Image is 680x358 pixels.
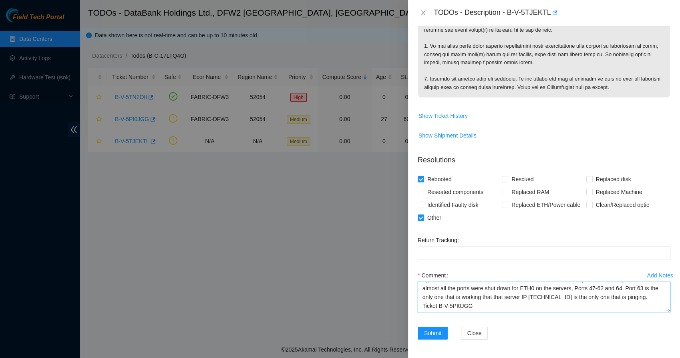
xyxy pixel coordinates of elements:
span: Other [424,211,445,224]
div: Add Notes [647,273,673,278]
button: Submit [418,327,448,340]
p: Resolutions [418,148,670,166]
span: Replaced Machine [593,186,646,198]
span: Show Ticket History [418,111,468,120]
span: Rebooted [424,173,455,186]
span: Identified Faulty disk [424,198,482,211]
textarea: Comment [418,282,670,312]
button: Show Ticket History [418,109,468,122]
label: Return Tracking [418,234,463,247]
span: Clean/Replaced optic [593,198,652,211]
span: Replaced ETH/Power cable [508,198,583,211]
div: TODOs - Description - B-V-5TJEKTL [434,6,670,19]
button: Close [418,9,429,17]
span: Close [467,329,482,338]
span: Reseated components [424,186,487,198]
span: Submit [424,329,442,338]
input: Return Tracking [418,247,670,259]
button: Show Shipment Details [418,129,477,142]
span: Replaced disk [593,173,634,186]
span: Show Shipment Details [418,131,477,140]
button: Close [461,327,488,340]
label: Comment [418,269,451,282]
button: Add Notes [647,269,674,282]
span: close [420,10,427,16]
span: Rescued [508,173,537,186]
span: Replaced RAM [508,186,552,198]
